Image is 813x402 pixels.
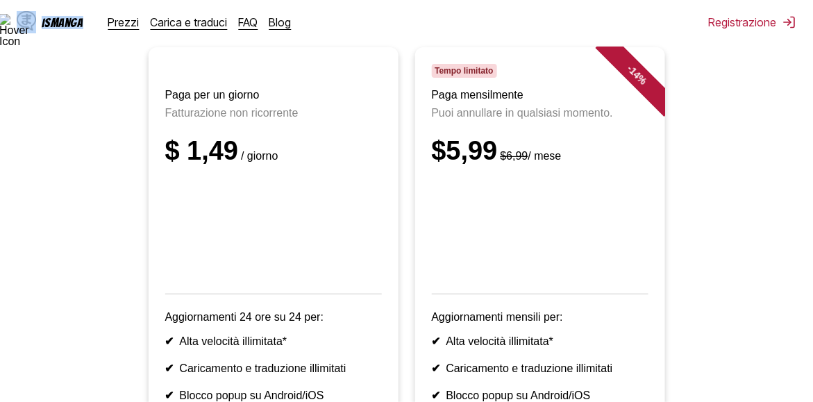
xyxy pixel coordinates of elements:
[709,15,796,29] button: Registrazione
[625,63,635,74] font: -
[432,136,498,165] font: $5,99
[241,150,278,162] font: / giorno
[432,89,524,101] font: Paga mensilmente
[635,73,649,87] font: %
[432,311,563,323] font: Aggiornamenti mensili per:
[446,335,554,347] font: Alta velocità illimitata*
[501,150,528,162] font: $6,99
[165,335,174,347] font: ✔
[180,335,287,347] font: Alta velocità illimitata*
[239,15,258,29] a: FAQ
[42,16,83,29] font: IsManga
[446,362,613,374] font: Caricamento e traduzione illimitati
[432,183,648,274] iframe: PayPal
[165,107,299,119] font: Fatturazione non ricorrente
[446,390,591,401] font: Blocco popup su Android/iOS
[17,11,36,31] img: Logo IsManga
[432,335,441,347] font: ✔
[782,15,796,29] img: disconnessione
[165,390,174,401] font: ✔
[528,150,562,162] font: / mese
[165,183,382,274] iframe: PayPal
[432,362,441,374] font: ✔
[17,11,108,33] a: Logo IsMangaIsManga
[165,311,324,323] font: Aggiornamenti 24 ore su 24 per:
[180,362,346,374] font: Caricamento e traduzione illimitati
[151,15,228,29] a: Carica e traduci
[165,89,260,101] font: Paga per un giorno
[432,107,613,119] font: Puoi annullare in qualsiasi momento.
[435,66,493,76] font: Tempo limitato
[165,136,239,165] font: $ 1,49
[269,15,292,29] a: Blog
[180,390,324,401] font: Blocco popup su Android/iOS
[165,362,174,374] font: ✔
[432,390,441,401] font: ✔
[628,65,643,81] font: 14
[108,15,140,29] a: Prezzi
[709,15,777,29] font: Registrazione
